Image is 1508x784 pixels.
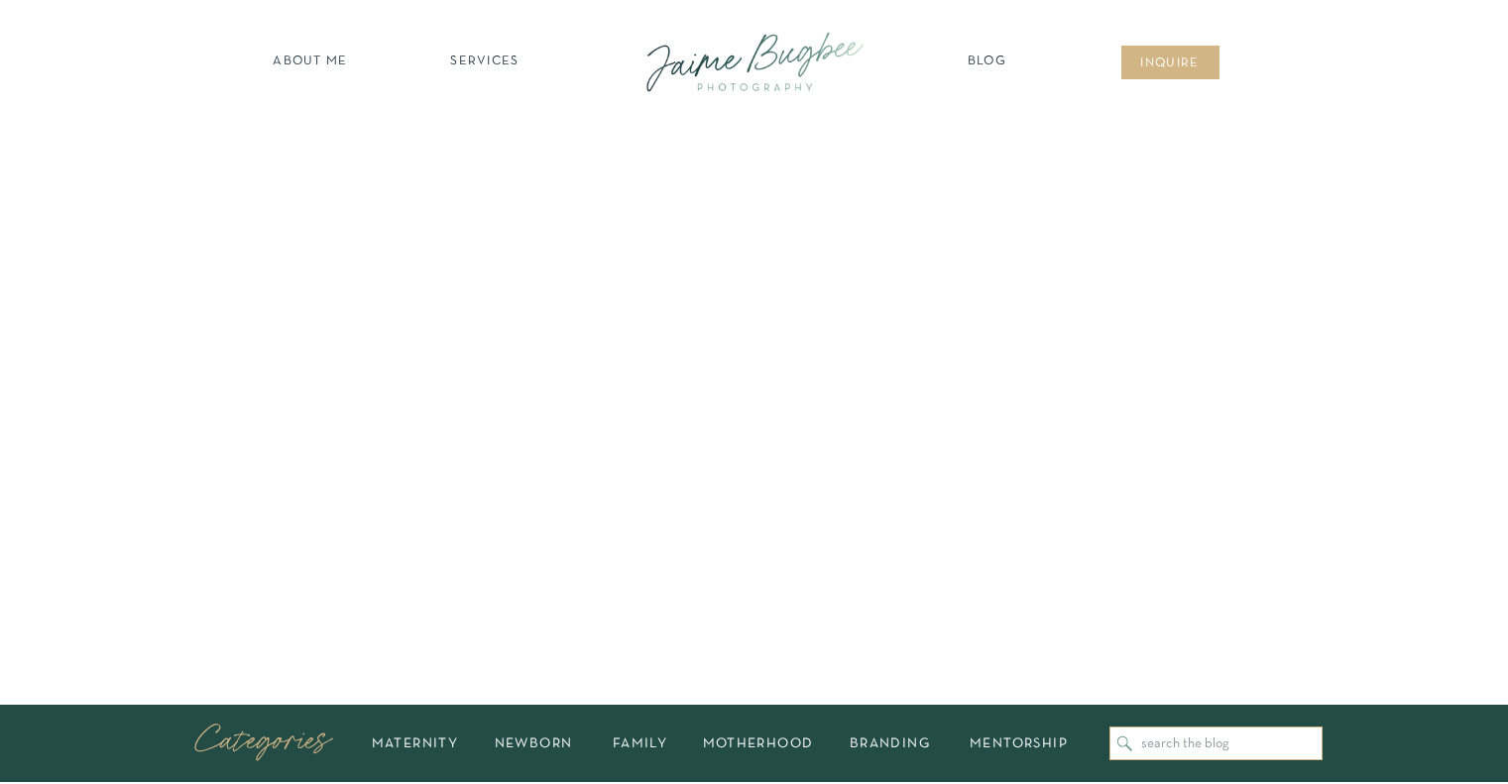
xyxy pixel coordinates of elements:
a: maternity [364,737,467,749]
a: mentorship [958,737,1081,749]
input: search the blog [1141,736,1313,751]
a: inqUIre [1130,55,1211,74]
a: family [601,737,680,749]
a: Blog [963,53,1012,72]
a: about ME [268,53,354,72]
a: newborn [480,737,588,749]
a: motherhood [694,737,823,749]
p: Categories [194,722,345,765]
a: SERVICES [429,53,541,72]
a: branding [836,737,945,749]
